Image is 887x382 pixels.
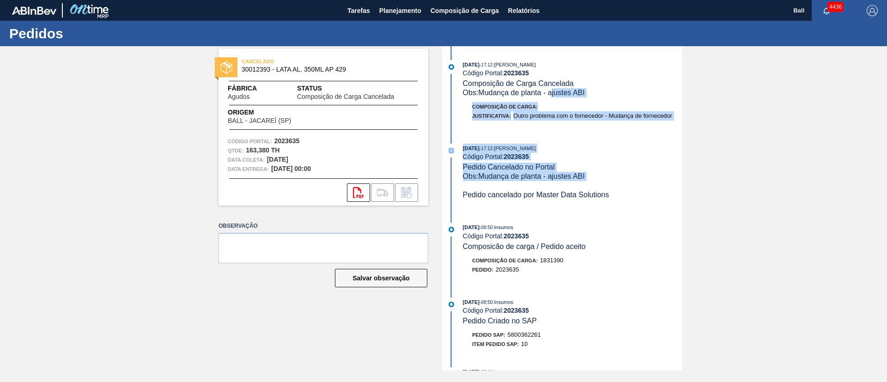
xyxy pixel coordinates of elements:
[463,299,480,305] span: [DATE]
[449,302,454,307] img: atual
[219,219,428,233] label: Observação
[480,300,492,305] span: - 08:50
[480,146,492,151] span: - 17:12
[449,148,454,153] img: atual
[463,62,480,67] span: [DATE]
[472,104,538,109] span: Composição de Carga :
[513,112,672,119] span: Outro problema com o fornecedor - Mudança de fornecedor
[242,66,409,73] span: 30012393 - LATA AL. 350ML AP 429
[463,243,586,250] span: Composicão de carga / Pedido aceito
[228,93,249,100] span: Agudos
[228,117,291,124] span: BALL - JACAREÍ (SP)
[297,93,394,100] span: Composição de Carga Cancelada
[12,6,56,15] img: TNhmsLtSVTkK8tSr43FrP2fwEKptu5GPRR3wAAAABJRU5ErkJggg==
[463,89,585,97] span: Obs: Mudança de planta - ajustes ABI
[371,183,394,202] div: Ir para Composição de Carga
[812,4,841,17] button: Notificações
[540,257,564,264] span: 1831390
[463,163,555,171] span: Pedido Cancelado no Portal
[379,5,421,16] span: Planejamento
[228,137,272,146] span: Código Portal:
[480,225,492,230] span: - 08:50
[449,227,454,232] img: atual
[867,5,878,16] img: Logout
[521,340,528,347] span: 10
[480,370,492,375] span: - 08:41
[492,146,536,151] span: : [PERSON_NAME]
[220,61,232,73] img: status
[228,164,269,174] span: Data entrega:
[463,232,682,240] div: Código Portal:
[431,5,499,16] span: Composição de Carga
[463,153,682,160] div: Código Portal:
[496,266,519,273] span: 2023635
[228,155,265,164] span: Data coleta:
[228,108,317,117] span: Origem
[463,69,682,77] div: Código Portal:
[267,156,288,163] strong: [DATE]
[492,224,513,230] span: : Insumos
[228,84,279,93] span: Fábrica
[472,258,538,263] span: Composição de Carga :
[271,165,311,172] strong: [DATE] 00:00
[463,317,537,325] span: Pedido Criado no SAP
[246,146,279,154] strong: 163,380 TH
[9,28,173,39] h1: Pedidos
[228,146,243,155] span: Qtde :
[504,153,529,160] strong: 2023635
[508,5,540,16] span: Relatórios
[492,62,536,67] span: : [PERSON_NAME]
[463,369,480,375] span: [DATE]
[463,224,480,230] span: [DATE]
[472,341,519,347] span: Item pedido SAP:
[463,79,574,87] span: Composição de Carga Cancelada
[508,331,541,338] span: 5800362261
[504,307,529,314] strong: 2023635
[242,57,371,66] span: CANCELADO
[347,5,370,16] span: Tarefas
[827,2,844,12] span: 4436
[504,232,529,240] strong: 2023635
[395,183,418,202] div: Informar alteração no pedido
[463,172,609,199] span: Obs: Mudança de planta - ajustes ABI Pedido cancelado por Master Data Solutions
[472,113,511,119] span: Justificativa:
[472,332,505,338] span: Pedido SAP:
[449,64,454,70] img: atual
[480,62,492,67] span: - 17:12
[504,69,529,77] strong: 2023635
[274,137,300,145] strong: 2023635
[335,269,427,287] button: Salvar observação
[472,267,493,273] span: Pedido :
[297,84,419,93] span: Status
[492,369,513,375] span: : Insumos
[492,299,513,305] span: : Insumos
[347,183,370,202] div: Abrir arquivo PDF
[463,307,682,314] div: Código Portal:
[463,146,480,151] span: [DATE]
